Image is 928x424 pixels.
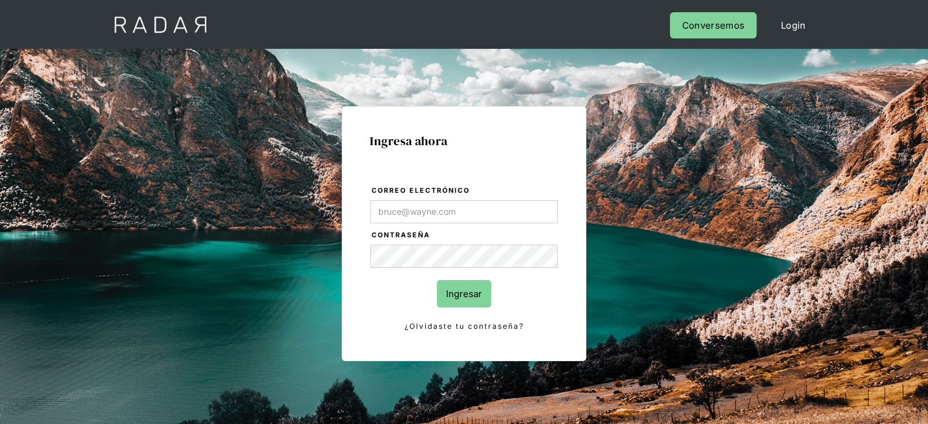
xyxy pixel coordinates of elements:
h1: Ingresa ahora [370,134,558,148]
label: Correo electrónico [372,185,558,197]
input: Ingresar [437,280,491,307]
form: Login Form [370,184,558,333]
a: Login [769,12,818,38]
a: ¿Olvidaste tu contraseña? [370,320,558,333]
a: Conversemos [670,12,757,38]
label: Contraseña [372,229,558,242]
input: bruce@wayne.com [370,200,558,223]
